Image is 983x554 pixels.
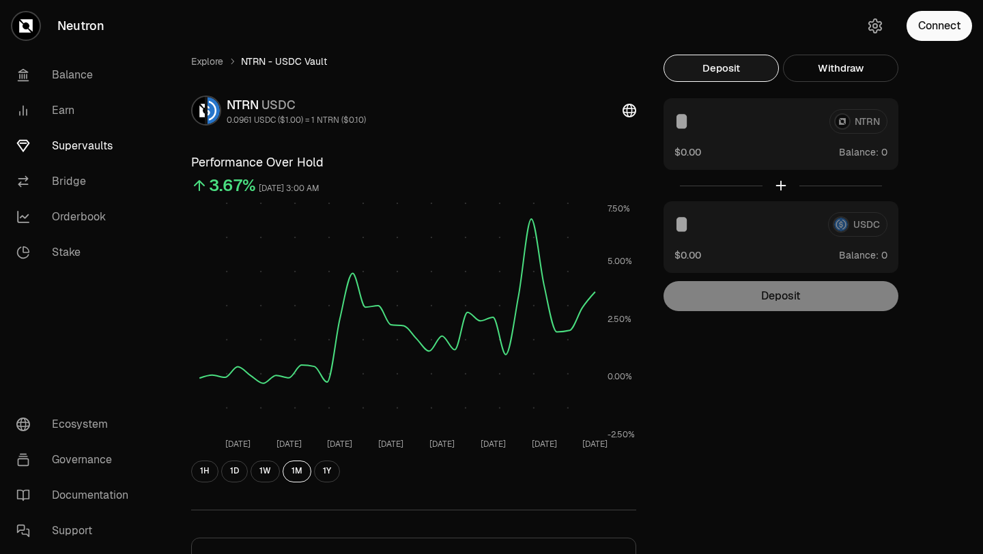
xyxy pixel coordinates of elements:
[191,55,636,68] nav: breadcrumb
[208,97,220,124] img: USDC Logo
[664,55,779,82] button: Deposit
[283,461,311,482] button: 1M
[582,439,608,450] tspan: [DATE]
[608,256,632,267] tspan: 5.00%
[5,235,147,270] a: Stake
[378,439,403,450] tspan: [DATE]
[193,97,205,124] img: NTRN Logo
[221,461,248,482] button: 1D
[259,181,319,196] div: [DATE] 3:00 AM
[191,55,223,68] a: Explore
[5,93,147,128] a: Earn
[5,164,147,199] a: Bridge
[225,439,251,450] tspan: [DATE]
[227,115,366,126] div: 0.0961 USDC ($1.00) = 1 NTRN ($0.10)
[327,439,352,450] tspan: [DATE]
[5,199,147,235] a: Orderbook
[251,461,280,482] button: 1W
[5,442,147,478] a: Governance
[608,203,630,214] tspan: 7.50%
[608,371,632,382] tspan: 0.00%
[532,439,557,450] tspan: [DATE]
[608,429,635,440] tspan: -2.50%
[191,461,218,482] button: 1H
[481,439,506,450] tspan: [DATE]
[674,248,701,262] button: $0.00
[674,145,701,159] button: $0.00
[241,55,327,68] span: NTRN - USDC Vault
[5,128,147,164] a: Supervaults
[5,57,147,93] a: Balance
[314,461,340,482] button: 1Y
[429,439,455,450] tspan: [DATE]
[783,55,898,82] button: Withdraw
[227,96,366,115] div: NTRN
[5,478,147,513] a: Documentation
[839,248,879,262] span: Balance:
[209,175,256,196] div: 3.67%
[276,439,302,450] tspan: [DATE]
[5,513,147,549] a: Support
[907,11,972,41] button: Connect
[191,153,636,172] h3: Performance Over Hold
[608,314,631,325] tspan: 2.50%
[839,145,879,159] span: Balance:
[261,97,296,113] span: USDC
[5,407,147,442] a: Ecosystem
